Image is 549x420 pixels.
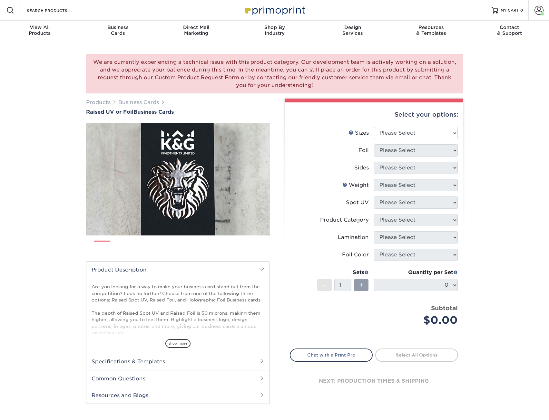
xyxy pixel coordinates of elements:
[165,339,191,348] span: show more
[392,24,470,30] span: Resources
[235,21,314,41] a: Shop ByIndustry
[235,24,314,30] span: Shop By
[1,24,79,30] span: View All
[242,3,307,17] img: Primoprint
[470,21,549,41] a: Contact& Support
[86,87,270,271] img: Raised UV or Foil 01
[323,280,326,290] span: -
[79,24,157,36] div: Cards
[235,24,314,36] div: Industry
[86,99,111,105] a: Products
[501,8,519,13] span: MY CART
[92,283,264,408] p: Are you looking for a way to make your business card stand out from the competition? Look no furt...
[392,24,470,36] div: & Templates
[470,24,549,30] span: Contact
[470,24,549,36] div: & Support
[520,8,523,13] span: 0
[379,312,458,328] div: $0.00
[181,238,197,254] img: Business Cards 05
[1,24,79,36] div: Products
[159,238,175,254] img: Business Cards 04
[157,21,235,41] a: Direct MailMarketing
[338,234,369,241] div: Lamination
[245,238,261,254] img: Business Cards 08
[314,21,392,41] a: DesignServices
[317,269,369,276] div: Sets
[79,21,157,41] a: BusinessCards
[375,348,458,361] a: Select All Options
[342,181,369,189] div: Weight
[290,348,373,361] a: Chat with a Print Pro
[224,238,240,254] img: Business Cards 07
[86,109,133,115] span: Raised UV or Foil
[79,24,157,30] span: Business
[94,238,110,254] img: Business Cards 01
[118,99,159,105] a: Business Cards
[137,238,153,254] img: Business Cards 03
[431,304,458,311] strong: Subtotal
[290,102,458,127] div: Select your options:
[116,238,132,254] img: Business Cards 02
[86,387,270,404] h2: Resources and Blogs
[358,147,369,154] div: Foil
[86,353,270,370] h2: Specifications & Templates
[320,216,369,224] div: Product Category
[290,362,458,400] div: next: production times & shipping
[346,199,369,206] div: Spot UV
[86,54,463,93] div: We are currently experiencing a technical issue with this product category. Our development team ...
[392,21,470,41] a: Resources& Templates
[314,24,392,36] div: Services
[86,109,270,115] a: Raised UV or FoilBusiness Cards
[157,24,235,30] span: Direct Mail
[86,370,270,387] h2: Common Questions
[359,280,363,290] span: +
[348,129,369,137] div: Sizes
[86,109,270,115] h1: Business Cards
[1,21,79,41] a: View AllProducts
[26,6,89,14] input: SEARCH PRODUCTS.....
[354,164,369,172] div: Sides
[374,269,458,276] div: Quantity per Set
[342,251,369,259] div: Foil Color
[86,262,270,278] h2: Product Description
[202,238,218,254] img: Business Cards 06
[157,24,235,36] div: Marketing
[314,24,392,30] span: Design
